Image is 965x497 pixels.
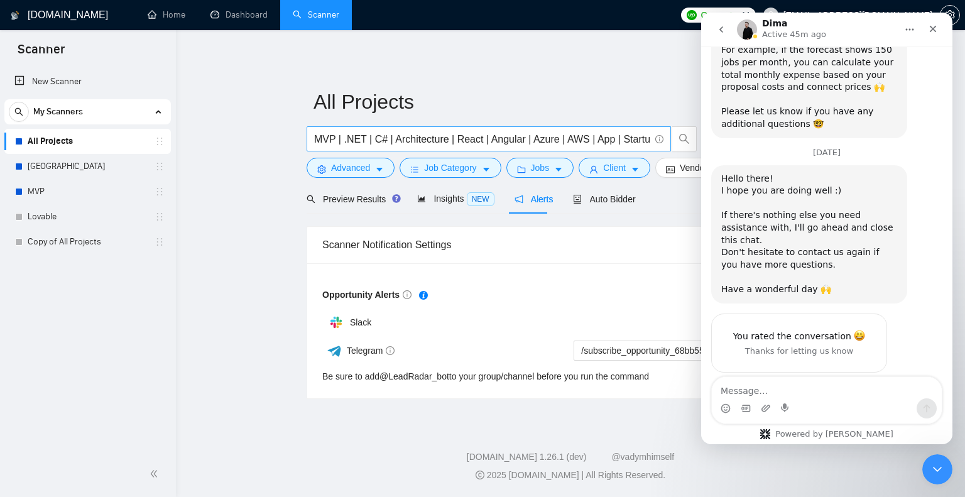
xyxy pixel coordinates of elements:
span: holder [155,136,165,146]
iframe: To enrich screen reader interactions, please activate Accessibility in Grammarly extension settings [922,454,952,484]
span: idcard [666,165,675,174]
input: Search Freelance Jobs... [314,131,650,147]
a: dashboardDashboard [210,9,268,20]
span: bars [410,165,419,174]
a: New Scanner [14,69,161,94]
span: Connects: [701,8,738,22]
a: searchScanner [293,9,339,20]
span: Telegram [347,346,395,356]
span: info-circle [655,135,663,143]
span: Auto Bidder [573,194,635,204]
div: Tooltip anchor [391,193,402,204]
span: holder [155,187,165,197]
input: Scanner name... [313,86,809,117]
span: setting [317,165,326,174]
span: holder [155,161,165,172]
span: search [9,107,28,116]
span: My Scanners [33,99,83,124]
span: user [766,11,775,19]
span: robot [573,195,582,204]
li: My Scanners [4,99,171,254]
span: Jobs [531,161,550,175]
span: folder [517,165,526,174]
img: logo [11,6,19,26]
button: barsJob Categorycaret-down [400,158,501,178]
span: Insights [417,194,494,204]
span: Slack [350,317,371,327]
div: Be sure to add to your group/channel before you run the command [322,369,649,383]
span: Job Category [424,161,476,175]
a: [GEOGRAPHIC_DATA] [28,154,147,179]
li: New Scanner [4,69,171,94]
span: user [589,165,598,174]
span: setting [940,10,959,20]
span: Advanced [331,161,370,175]
span: Preview Results [307,194,397,204]
span: 11 [741,8,751,22]
button: search [672,126,697,151]
span: Scanner [8,40,75,67]
a: MVP [28,179,147,204]
span: info-circle [403,290,412,299]
button: idcardVendorcaret-down [655,158,732,178]
span: caret-down [631,165,640,174]
img: hpQkSZIkSZIkSZIkSZIkSZIkSZIkSZIkSZIkSZIkSZIkSZIkSZIkSZIkSZIkSZIkSZIkSZIkSZIkSZIkSZIkSZIkSZIkSZIkS... [324,310,349,335]
div: Scanner Notification Settings [322,227,819,263]
iframe: To enrich screen reader interactions, please activate Accessibility in Grammarly extension settings [701,13,952,444]
span: holder [155,237,165,247]
a: Copy of All Projects [28,229,147,254]
span: area-chart [417,194,426,203]
button: folderJobscaret-down [506,158,574,178]
span: Opportunity Alerts [322,290,412,300]
span: Alerts [515,194,553,204]
a: homeHome [148,9,185,20]
img: ww3wtPAAAAAElFTkSuQmCC [327,343,342,359]
span: search [672,133,696,145]
span: caret-down [482,165,491,174]
a: [DOMAIN_NAME] 1.26.1 (dev) [467,452,587,462]
span: caret-down [375,165,384,174]
span: Vendor [680,161,707,175]
span: notification [515,195,523,204]
button: userClientcaret-down [579,158,650,178]
span: caret-down [554,165,563,174]
button: setting [940,5,960,25]
button: search [9,102,29,122]
a: All Projects [28,129,147,154]
div: Tooltip anchor [418,290,429,301]
span: search [307,195,315,204]
button: settingAdvancedcaret-down [307,158,395,178]
span: info-circle [386,346,395,355]
span: NEW [467,192,494,206]
span: holder [155,212,165,222]
img: upwork-logo.png [687,10,697,20]
span: double-left [150,467,162,480]
div: 2025 [DOMAIN_NAME] | All Rights Reserved. [186,469,955,482]
a: Lovable [28,204,147,229]
span: copyright [476,471,484,479]
span: Client [603,161,626,175]
a: @vadymhimself [611,452,674,462]
a: @LeadRadar_bot [379,371,449,381]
